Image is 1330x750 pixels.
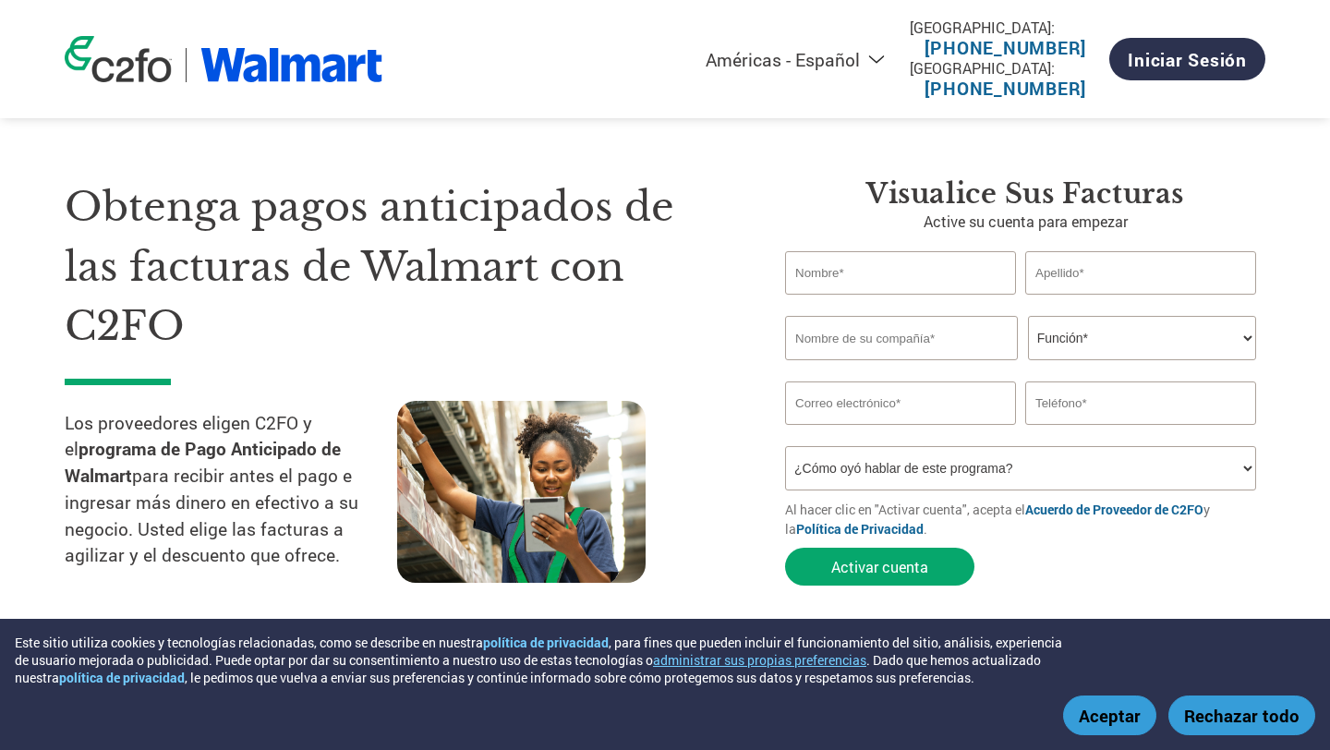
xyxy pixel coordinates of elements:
div: Este sitio utiliza cookies y tecnologías relacionadas, como se describe en nuestra , para fines q... [15,634,1075,686]
a: Política de Privacidad [796,520,924,538]
p: Al hacer clic en "Activar cuenta", acepta el y la . [785,500,1265,538]
a: [PHONE_NUMBER] [925,77,1086,100]
div: Inavlid Email Address [785,427,1016,439]
input: Apellido* [1025,251,1256,295]
select: Title/Role [1028,316,1256,360]
h1: Obtenga pagos anticipados de las facturas de Walmart con C2FO [65,177,730,357]
strong: programa de Pago Anticipado de Walmart [65,437,341,487]
h3: Visualice sus facturas [785,177,1265,211]
input: Nombre de su compañía* [785,316,1018,360]
button: Rechazar todo [1168,696,1315,735]
a: Acuerdo de Proveedor de C2FO [1025,501,1203,518]
p: Active su cuenta para empezar [785,211,1265,233]
div: Inavlid Phone Number [1025,427,1256,439]
p: Los proveedores eligen C2FO y el para recibir antes el pago e ingresar más dinero en efectivo a s... [65,410,397,570]
a: [PHONE_NUMBER] [925,36,1086,59]
img: Walmart [200,48,382,82]
img: c2fo logo [65,36,172,82]
div: [GEOGRAPHIC_DATA]: [910,58,1101,78]
button: Activar cuenta [785,548,974,586]
a: política de privacidad [483,634,609,651]
input: Teléfono* [1025,381,1256,425]
div: Invalid company name or company name is too long [785,362,1256,374]
a: Iniciar sesión [1109,38,1265,80]
div: Invalid last name or last name is too long [1025,296,1256,308]
input: Nombre* [785,251,1016,295]
button: Aceptar [1063,696,1156,735]
div: Invalid first name or first name is too long [785,296,1016,308]
a: política de privacidad [59,669,185,686]
input: Invalid Email format [785,381,1016,425]
img: supply chain worker [397,401,646,583]
button: administrar sus propias preferencias [653,651,866,669]
div: [GEOGRAPHIC_DATA]: [910,18,1101,37]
